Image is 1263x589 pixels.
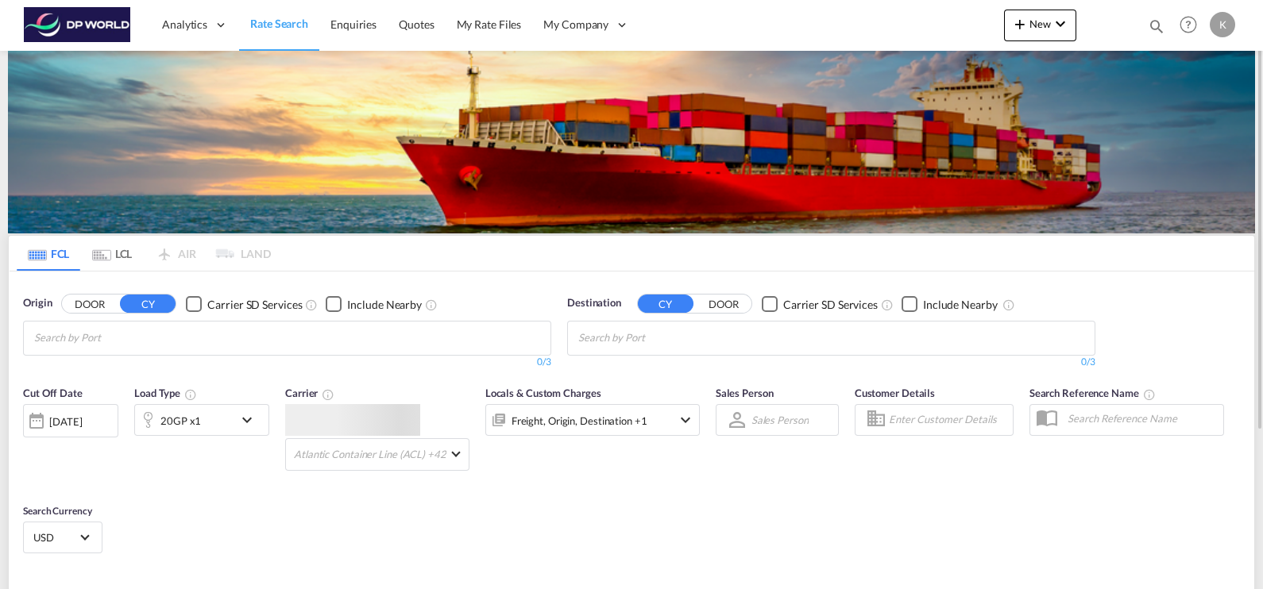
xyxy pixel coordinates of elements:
div: [DATE] [23,404,118,437]
input: Chips input. [578,325,729,351]
md-icon: Unchecked: Ignores neighbouring ports when fetching rates.Checked : Includes neighbouring ports w... [425,298,438,311]
span: Analytics [162,17,207,33]
button: DOOR [696,295,751,314]
md-datepicker: Select [23,435,35,456]
span: My Company [543,17,608,33]
span: Quotes [399,17,434,31]
span: Search Reference Name [1029,387,1156,399]
md-checkbox: Checkbox No Ink [762,295,878,312]
span: New [1010,17,1070,30]
md-icon: icon-chevron-down [1051,14,1070,33]
div: 0/3 [567,356,1095,369]
img: c08ca190194411f088ed0f3ba295208c.png [24,7,131,43]
span: Enquiries [330,17,377,31]
span: Locals & Custom Charges [485,387,601,399]
md-tab-item: LCL [80,236,144,271]
div: Carrier SD Services [207,297,302,313]
md-icon: Your search will be saved by the below given name [1143,388,1156,401]
span: Cut Off Date [23,387,83,399]
div: Carrier SD Services [783,297,878,313]
md-icon: icon-chevron-down [676,410,695,429]
span: My Rate Files [457,17,522,31]
span: USD [33,530,78,545]
input: Enter Customer Details [889,408,1008,432]
span: Customer Details [855,387,935,399]
div: Freight Origin Destination Factory Stuffing [512,410,647,432]
span: Search Currency [23,505,92,517]
md-pagination-wrapper: Use the left and right arrow keys to navigate between tabs [17,236,271,271]
md-icon: icon-magnify [1148,17,1165,35]
span: Sales Person [716,387,774,399]
button: icon-plus 400-fgNewicon-chevron-down [1004,10,1076,41]
input: Search Reference Name [1060,406,1223,430]
md-tab-item: FCL [17,236,80,271]
div: Include Nearby [923,297,998,313]
md-icon: Unchecked: Search for CY (Container Yard) services for all selected carriers.Checked : Search for... [305,298,318,311]
div: Help [1175,11,1210,40]
div: 0/3 [23,356,551,369]
span: Carrier [285,387,334,399]
md-chips-wrap: Chips container with autocompletion. Enter the text area, type text to search, and then use the u... [32,321,191,351]
span: Origin [23,295,52,311]
div: 20GP x1 [160,410,201,432]
img: LCL+%26+FCL+BACKGROUND.png [8,51,1255,233]
md-checkbox: Checkbox No Ink [186,295,302,312]
md-select: Sales Person [750,408,810,431]
div: K [1210,12,1235,37]
md-icon: icon-chevron-down [238,410,265,429]
md-icon: Unchecked: Search for CY (Container Yard) services for all selected carriers.Checked : Search for... [881,298,894,311]
div: [DATE] [49,414,82,429]
button: CY [638,294,693,313]
div: icon-magnify [1148,17,1165,41]
input: Chips input. [34,325,185,351]
span: Load Type [134,387,197,399]
md-icon: Unchecked: Ignores neighbouring ports when fetching rates.Checked : Includes neighbouring ports w... [1002,298,1015,311]
md-icon: icon-plus 400-fg [1010,14,1029,33]
button: DOOR [62,295,118,314]
div: Freight Origin Destination Factory Stuffingicon-chevron-down [485,404,700,436]
span: Help [1175,11,1202,38]
div: 20GP x1icon-chevron-down [134,404,269,436]
div: Include Nearby [347,297,422,313]
md-checkbox: Checkbox No Ink [326,295,422,312]
md-select: Select Currency: $ USDUnited States Dollar [32,525,94,549]
span: Rate Search [250,17,308,30]
md-chips-wrap: Chips container with autocompletion. Enter the text area, type text to search, and then use the u... [576,321,736,351]
button: CY [120,294,176,313]
md-checkbox: Checkbox No Ink [902,295,998,312]
md-icon: The selected Trucker/Carrierwill be displayed in the rate results If the rates are from another f... [322,388,334,401]
span: Destination [567,295,621,311]
md-icon: icon-information-outline [184,388,197,401]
